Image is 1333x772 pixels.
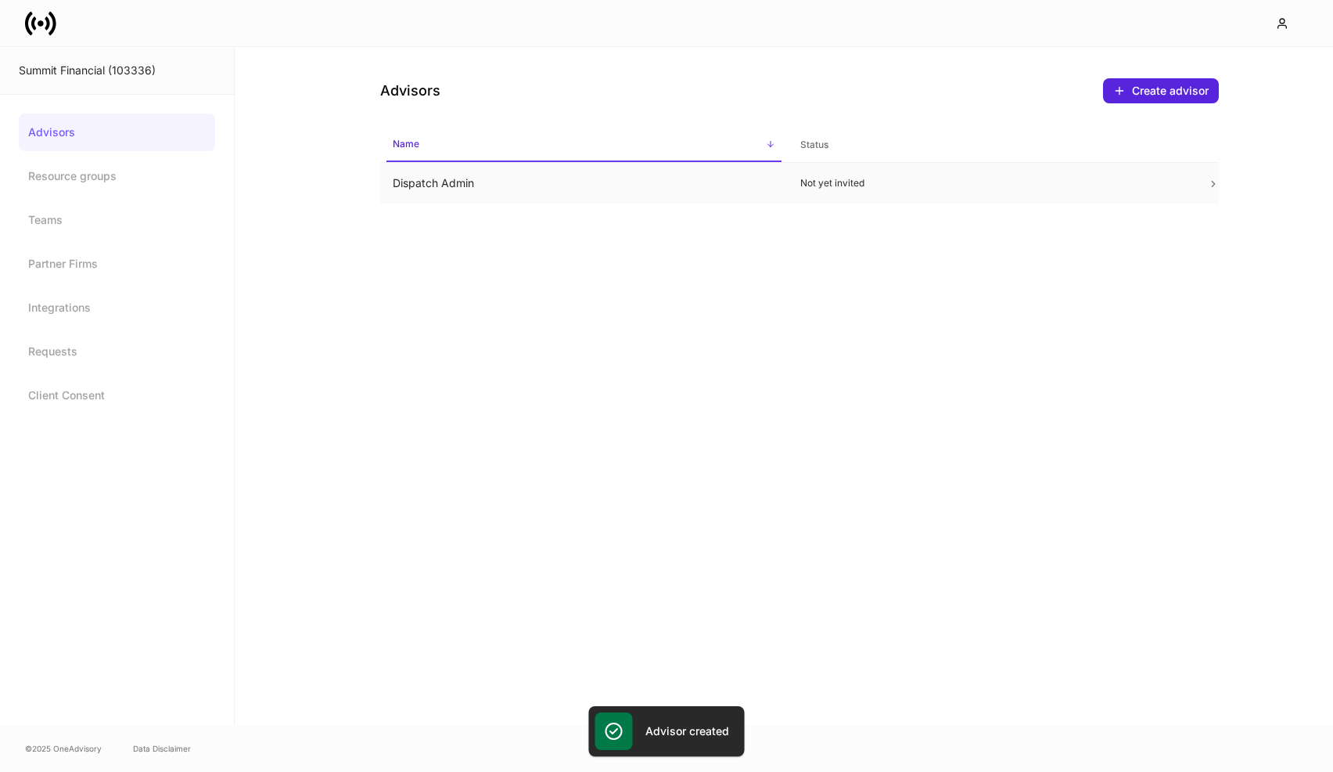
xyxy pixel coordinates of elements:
[386,128,781,162] span: Name
[794,129,1189,161] span: Status
[1103,78,1219,103] button: Create advisor
[380,163,788,204] td: Dispatch Admin
[800,177,1183,189] p: Not yet invited
[380,81,440,100] h4: Advisors
[393,136,419,151] h6: Name
[19,377,215,414] a: Client Consent
[19,157,215,195] a: Resource groups
[19,289,215,326] a: Integrations
[19,114,215,151] a: Advisors
[1132,83,1209,99] div: Create advisor
[133,742,191,755] a: Data Disclaimer
[19,245,215,283] a: Partner Firms
[800,137,828,152] h6: Status
[19,201,215,239] a: Teams
[19,63,215,78] div: Summit Financial (103336)
[19,333,215,370] a: Requests
[645,723,729,739] h5: Advisor created
[25,742,102,755] span: © 2025 OneAdvisory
